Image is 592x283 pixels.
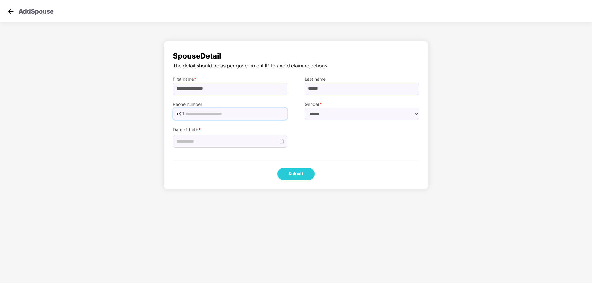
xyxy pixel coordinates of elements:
[173,62,419,70] span: The detail should be as per government ID to avoid claim rejections.
[305,76,419,83] label: Last name
[176,109,185,119] span: +91
[173,76,287,83] label: First name
[6,7,15,16] img: svg+xml;base64,PHN2ZyB4bWxucz0iaHR0cDovL3d3dy53My5vcmcvMjAwMC9zdmciIHdpZHRoPSIzMCIgaGVpZ2h0PSIzMC...
[19,7,54,14] p: Add Spouse
[173,126,287,133] label: Date of birth
[305,101,419,108] label: Gender
[277,168,315,180] button: Submit
[173,50,419,62] span: Spouse Detail
[173,101,287,108] label: Phone number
